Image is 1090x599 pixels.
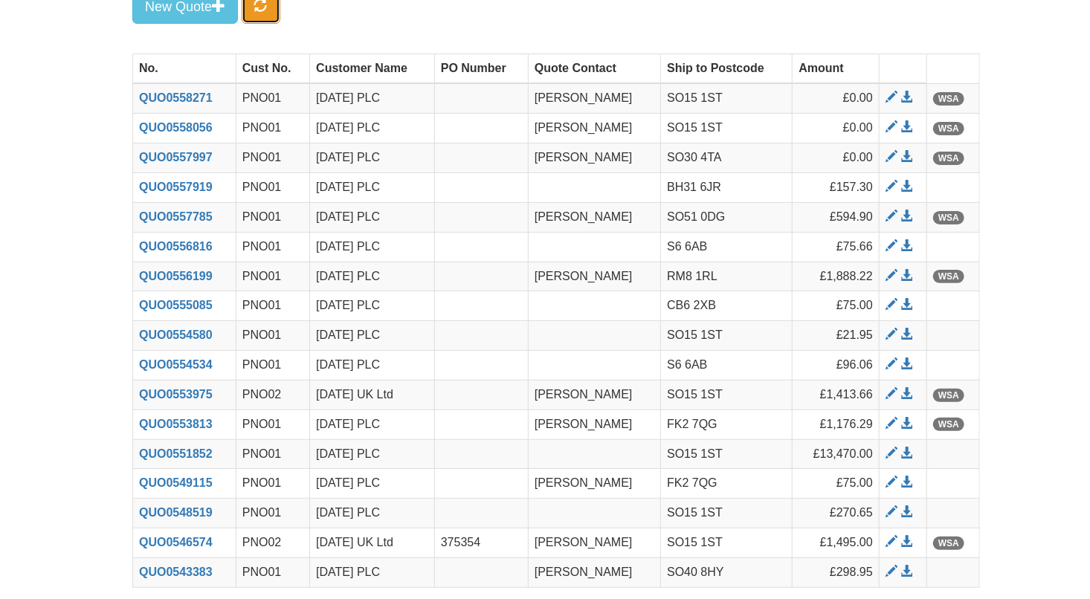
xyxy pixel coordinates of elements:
[310,114,435,143] td: [DATE] PLC
[933,211,964,224] span: WSA
[434,54,528,83] th: PO Number
[661,83,793,113] td: SO15 1ST
[236,262,309,291] td: PNO01
[661,291,793,321] td: CB6 2XB
[793,351,880,381] td: £96.06
[793,172,880,202] td: £157.30
[236,469,309,499] td: PNO01
[139,151,213,163] a: QUO0557997
[310,499,435,528] td: [DATE] PLC
[310,439,435,469] td: [DATE] PLC
[793,439,880,469] td: £13,470.00
[310,54,435,83] th: Customer Name
[236,114,309,143] td: PNO01
[139,447,213,460] a: QUO0551852
[139,388,213,401] a: QUO0553975
[793,499,880,528] td: £270.65
[236,439,309,469] td: PNO01
[793,321,880,351] td: £21.95
[661,114,793,143] td: SO15 1ST
[236,499,309,528] td: PNO01
[236,232,309,262] td: PNO01
[793,262,880,291] td: £1,888.22
[528,528,660,558] td: [PERSON_NAME]
[793,469,880,499] td: £75.00
[661,439,793,469] td: SO15 1ST
[236,321,309,351] td: PNO01
[139,536,213,548] a: QUO0546574
[793,557,880,587] td: £298.95
[236,143,309,173] td: PNO01
[661,54,793,83] th: Ship to Postcode
[661,380,793,409] td: SO15 1ST
[933,92,964,106] span: WSA
[236,409,309,439] td: PNO01
[139,210,213,223] a: QUO0557785
[310,83,435,113] td: [DATE] PLC
[528,262,660,291] td: [PERSON_NAME]
[139,358,213,371] a: QUO0554534
[310,232,435,262] td: [DATE] PLC
[793,83,880,113] td: £0.00
[528,380,660,409] td: [PERSON_NAME]
[793,528,880,558] td: £1,495.00
[139,240,213,253] a: QUO0556816
[310,351,435,381] td: [DATE] PLC
[528,557,660,587] td: [PERSON_NAME]
[139,506,213,519] a: QUO0548519
[310,202,435,232] td: [DATE] PLC
[236,557,309,587] td: PNO01
[793,54,880,83] th: Amount
[933,537,964,550] span: WSA
[434,528,528,558] td: 375354
[933,270,964,283] span: WSA
[139,476,213,489] a: QUO0549115
[310,172,435,202] td: [DATE] PLC
[528,54,660,83] th: Quote Contact
[661,469,793,499] td: FK2 7QG
[310,321,435,351] td: [DATE] PLC
[236,83,309,113] td: PNO01
[139,299,213,311] a: QUO0555085
[793,291,880,321] td: £75.00
[528,114,660,143] td: [PERSON_NAME]
[933,418,964,431] span: WSA
[310,409,435,439] td: [DATE] PLC
[793,202,880,232] td: £594.90
[528,83,660,113] td: [PERSON_NAME]
[793,143,880,173] td: £0.00
[661,409,793,439] td: FK2 7QG
[133,54,236,83] th: No.
[310,469,435,499] td: [DATE] PLC
[933,152,964,165] span: WSA
[236,291,309,321] td: PNO01
[528,409,660,439] td: [PERSON_NAME]
[661,528,793,558] td: SO15 1ST
[236,202,309,232] td: PNO01
[139,181,213,193] a: QUO0557919
[793,380,880,409] td: £1,413.66
[139,418,213,430] a: QUO0553813
[661,143,793,173] td: SO30 4TA
[933,389,964,402] span: WSA
[793,114,880,143] td: £0.00
[661,172,793,202] td: BH31 6JR
[661,202,793,232] td: SO51 0DG
[139,121,213,134] a: QUO0558056
[236,54,309,83] th: Cust No.
[793,232,880,262] td: £75.66
[528,143,660,173] td: [PERSON_NAME]
[236,380,309,409] td: PNO02
[933,122,964,135] span: WSA
[661,232,793,262] td: S6 6AB
[661,351,793,381] td: S6 6AB
[661,262,793,291] td: RM8 1RL
[139,270,213,282] a: QUO0556199
[528,202,660,232] td: [PERSON_NAME]
[528,469,660,499] td: [PERSON_NAME]
[310,557,435,587] td: [DATE] PLC
[139,91,213,104] a: QUO0558271
[236,172,309,202] td: PNO01
[661,321,793,351] td: SO15 1ST
[310,528,435,558] td: [DATE] UK Ltd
